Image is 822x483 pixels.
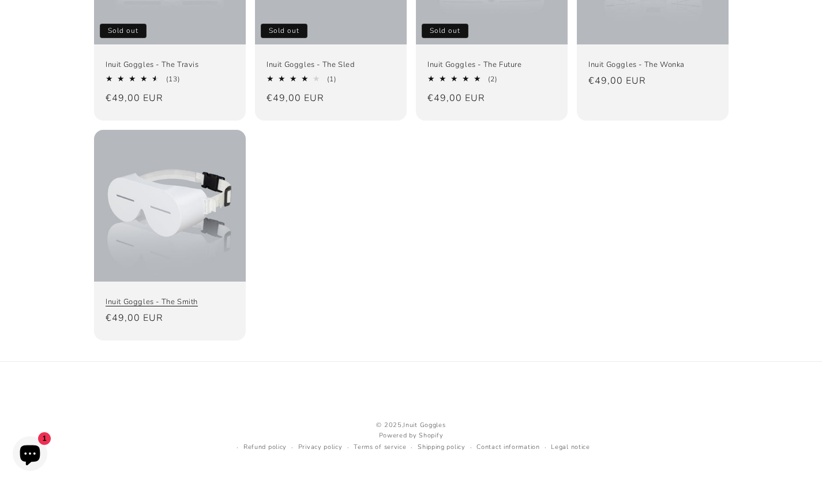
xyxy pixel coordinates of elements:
[298,442,343,453] a: Privacy policy
[588,60,717,70] a: Inuit Goggles - The Wonka
[418,442,466,453] a: Shipping policy
[106,60,234,70] a: Inuit Goggles - The Travis
[476,442,539,453] a: Contact information
[551,442,590,453] a: Legal notice
[427,60,556,70] a: Inuit Goggles - The Future
[232,420,590,431] small: © 2025,
[403,421,445,429] a: Inuit Goggles
[354,442,406,453] a: Terms of service
[379,431,444,440] a: Powered by Shopify
[243,442,287,453] a: Refund policy
[267,60,395,70] a: Inuit Goggles - The Sled
[106,297,234,307] a: Inuit Goggles - The Smith
[9,436,51,474] inbox-online-store-chat: Shopify online store chat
